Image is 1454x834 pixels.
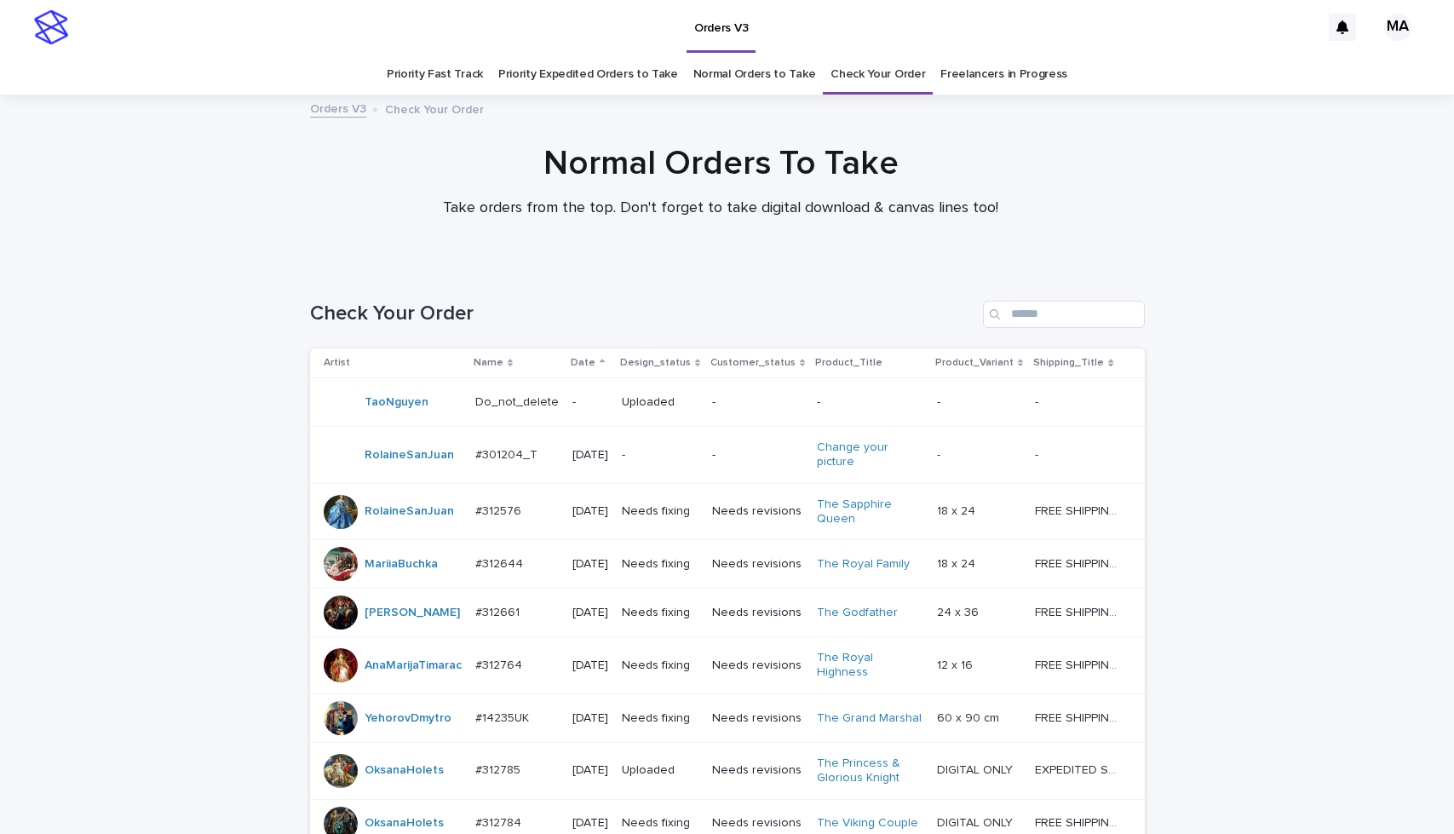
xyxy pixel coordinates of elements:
[1035,554,1120,572] p: FREE SHIPPING - preview in 1-2 business days, after your approval delivery will take 5-10 b.d.
[310,637,1145,694] tr: AnaMarijaTimarac #312764#312764 [DATE]Needs fixingNeeds revisionsThe Royal Highness 12 x 1612 x 1...
[310,540,1145,589] tr: MariiaBuchka #312644#312644 [DATE]Needs fixingNeeds revisionsThe Royal Family 18 x 2418 x 24 FREE...
[712,448,803,463] p: -
[572,763,608,778] p: [DATE]
[935,354,1014,372] p: Product_Variant
[572,504,608,519] p: [DATE]
[1035,602,1120,620] p: FREE SHIPPING - preview in 1-2 business days, after your approval delivery will take 5-10 b.d.
[937,760,1016,778] p: DIGITAL ONLY
[712,763,803,778] p: Needs revisions
[1035,813,1120,831] p: FREE SHIPPING - preview in 1-2 business days, after your approval delivery will take 5-10 b.d.
[1035,760,1120,778] p: EXPEDITED SHIPPING - preview in 1 business day; delivery up to 5 business days after your approval.
[365,395,428,410] a: TaoNguyen
[983,301,1145,328] input: Search
[712,659,803,673] p: Needs revisions
[620,354,691,372] p: Design_status
[693,55,816,95] a: Normal Orders to Take
[937,501,979,519] p: 18 x 24
[475,554,526,572] p: #312644
[365,763,444,778] a: OksanaHolets
[817,557,910,572] a: The Royal Family
[475,392,562,410] p: Do_not_delete
[937,708,1003,726] p: 60 x 90 cm
[712,606,803,620] p: Needs revisions
[937,554,979,572] p: 18 x 24
[572,395,608,410] p: -
[310,302,976,326] h1: Check Your Order
[712,557,803,572] p: Needs revisions
[622,816,698,831] p: Needs fixing
[572,448,608,463] p: [DATE]
[365,816,444,831] a: OksanaHolets
[1035,501,1120,519] p: FREE SHIPPING - preview in 1-2 business days, after your approval delivery will take 5-10 b.d.
[1033,354,1104,372] p: Shipping_Title
[303,143,1138,184] h1: Normal Orders To Take
[475,501,525,519] p: #312576
[365,659,462,673] a: AnaMarijaTimarac
[937,813,1016,831] p: DIGITAL ONLY
[365,711,451,726] a: YehorovDmytro
[34,10,68,44] img: stacker-logo-s-only.png
[475,708,532,726] p: #14235UK
[817,816,918,831] a: The Viking Couple
[572,816,608,831] p: [DATE]
[815,354,882,372] p: Product_Title
[1035,708,1120,726] p: FREE SHIPPING - preview in 1-2 business days, after your approval delivery will take 10-12 busine...
[622,606,698,620] p: Needs fixing
[310,98,366,118] a: Orders V3
[310,742,1145,799] tr: OksanaHolets #312785#312785 [DATE]UploadedNeeds revisionsThe Princess & Glorious Knight DIGITAL O...
[365,448,454,463] a: RolaineSanJuan
[310,693,1145,742] tr: YehorovDmytro #14235UK#14235UK [DATE]Needs fixingNeeds revisionsThe Grand Marshal 60 x 90 cm60 x ...
[310,427,1145,484] tr: RolaineSanJuan #301204_T#301204_T [DATE]--Change your picture -- --
[365,606,460,620] a: [PERSON_NAME]
[710,354,796,372] p: Customer_status
[1035,445,1042,463] p: -
[622,711,698,726] p: Needs fixing
[475,813,525,831] p: #312784
[572,557,608,572] p: [DATE]
[622,659,698,673] p: Needs fixing
[817,756,923,785] a: The Princess & Glorious Knight
[385,99,484,118] p: Check Your Order
[324,354,350,372] p: Artist
[817,606,898,620] a: The Godfather
[572,606,608,620] p: [DATE]
[310,589,1145,637] tr: [PERSON_NAME] #312661#312661 [DATE]Needs fixingNeeds revisionsThe Godfather 24 x 3624 x 36 FREE S...
[474,354,503,372] p: Name
[572,659,608,673] p: [DATE]
[622,763,698,778] p: Uploaded
[937,392,944,410] p: -
[622,395,698,410] p: Uploaded
[1035,655,1120,673] p: FREE SHIPPING - preview in 1-2 business days, after your approval delivery will take 5-10 b.d.
[937,655,976,673] p: 12 x 16
[365,504,454,519] a: RolaineSanJuan
[940,55,1067,95] a: Freelancers in Progress
[571,354,595,372] p: Date
[475,760,524,778] p: #312785
[310,483,1145,540] tr: RolaineSanJuan #312576#312576 [DATE]Needs fixingNeeds revisionsThe Sapphire Queen 18 x 2418 x 24 ...
[712,504,803,519] p: Needs revisions
[622,448,698,463] p: -
[475,445,541,463] p: #301204_T
[937,445,944,463] p: -
[310,378,1145,427] tr: TaoNguyen Do_not_deleteDo_not_delete -Uploaded---- --
[817,711,922,726] a: The Grand Marshal
[380,199,1061,218] p: Take orders from the top. Don't forget to take digital download & canvas lines too!
[817,395,923,410] p: -
[498,55,678,95] a: Priority Expedited Orders to Take
[712,711,803,726] p: Needs revisions
[937,602,982,620] p: 24 x 36
[817,440,923,469] a: Change your picture
[817,651,923,680] a: The Royal Highness
[830,55,925,95] a: Check Your Order
[365,557,438,572] a: MariiaBuchka
[572,711,608,726] p: [DATE]
[622,504,698,519] p: Needs fixing
[475,655,526,673] p: #312764
[475,602,523,620] p: #312661
[817,498,923,526] a: The Sapphire Queen
[387,55,483,95] a: Priority Fast Track
[622,557,698,572] p: Needs fixing
[1035,392,1042,410] p: -
[1384,14,1411,41] div: MA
